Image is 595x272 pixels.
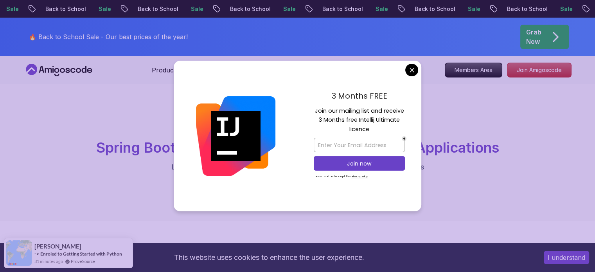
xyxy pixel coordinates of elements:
p: Grab Now [526,27,541,46]
p: Back to School [312,5,365,13]
p: Back to School [404,5,457,13]
span: Spring Boot Courses for Building Scalable Java Applications [96,139,499,156]
span: [PERSON_NAME] [34,243,81,250]
p: Sale [88,5,113,13]
p: Sale [365,5,390,13]
button: Products [152,65,188,81]
p: Sale [180,5,205,13]
p: Learn to build production-grade Java applications using Spring Boot. Includes REST APIs, database... [166,162,429,184]
a: Members Area [445,63,502,77]
p: Back to School [496,5,550,13]
p: Products [152,65,179,75]
span: 31 minutes ago [34,258,63,265]
img: provesource social proof notification image [6,240,32,266]
a: Enroled to Getting Started with Python [40,250,122,257]
p: Back to School [127,5,180,13]
button: Accept cookies [544,251,589,264]
p: 🔥 Back to School Sale - Our best prices of the year! [29,32,188,41]
a: Join Amigoscode [507,63,572,77]
p: Sale [457,5,482,13]
p: Sale [273,5,298,13]
p: Back to School [35,5,88,13]
div: This website uses cookies to enhance the user experience. [6,249,532,266]
span: -> [34,250,40,257]
p: Back to School [219,5,273,13]
a: ProveSource [71,258,95,265]
p: Sale [550,5,575,13]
